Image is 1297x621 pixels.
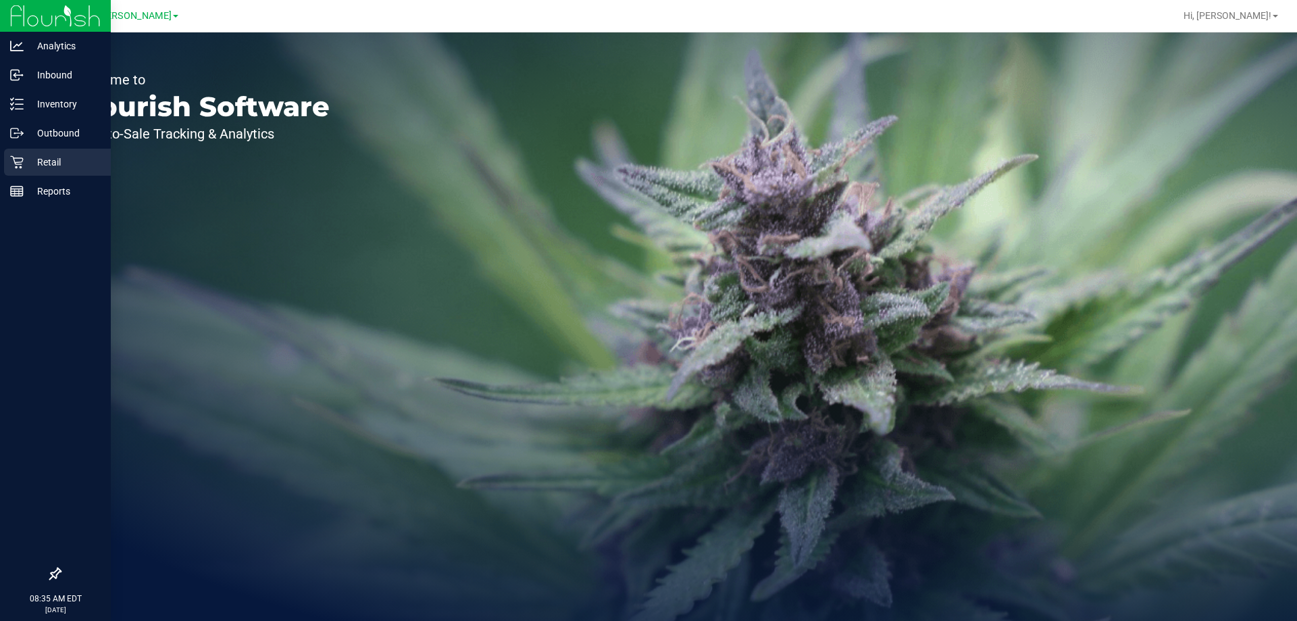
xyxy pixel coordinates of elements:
[10,97,24,111] inline-svg: Inventory
[10,155,24,169] inline-svg: Retail
[97,10,172,22] span: [PERSON_NAME]
[24,38,105,54] p: Analytics
[1184,10,1271,21] span: Hi, [PERSON_NAME]!
[24,125,105,141] p: Outbound
[24,154,105,170] p: Retail
[6,605,105,615] p: [DATE]
[10,184,24,198] inline-svg: Reports
[73,127,330,141] p: Seed-to-Sale Tracking & Analytics
[24,183,105,199] p: Reports
[73,93,330,120] p: Flourish Software
[10,39,24,53] inline-svg: Analytics
[10,68,24,82] inline-svg: Inbound
[6,593,105,605] p: 08:35 AM EDT
[24,96,105,112] p: Inventory
[73,73,330,86] p: Welcome to
[10,126,24,140] inline-svg: Outbound
[24,67,105,83] p: Inbound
